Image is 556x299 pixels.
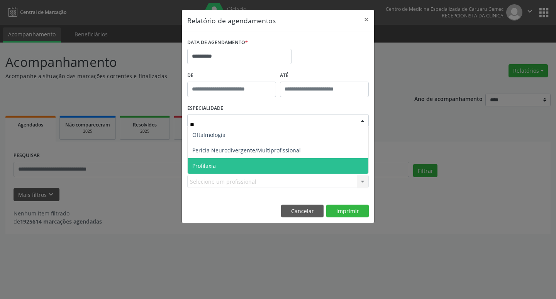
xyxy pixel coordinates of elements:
[187,70,276,82] label: De
[281,205,324,218] button: Cancelar
[326,205,369,218] button: Imprimir
[359,10,374,29] button: Close
[192,131,225,138] span: Oftalmologia
[187,37,248,49] label: DATA DE AGENDAMENTO
[192,162,216,169] span: Profilaxia
[187,15,276,26] h5: Relatório de agendamentos
[280,70,369,82] label: ATÉ
[192,147,301,154] span: Perícia Neurodivergente/Multiprofissional
[187,103,223,114] label: ESPECIALIDADE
